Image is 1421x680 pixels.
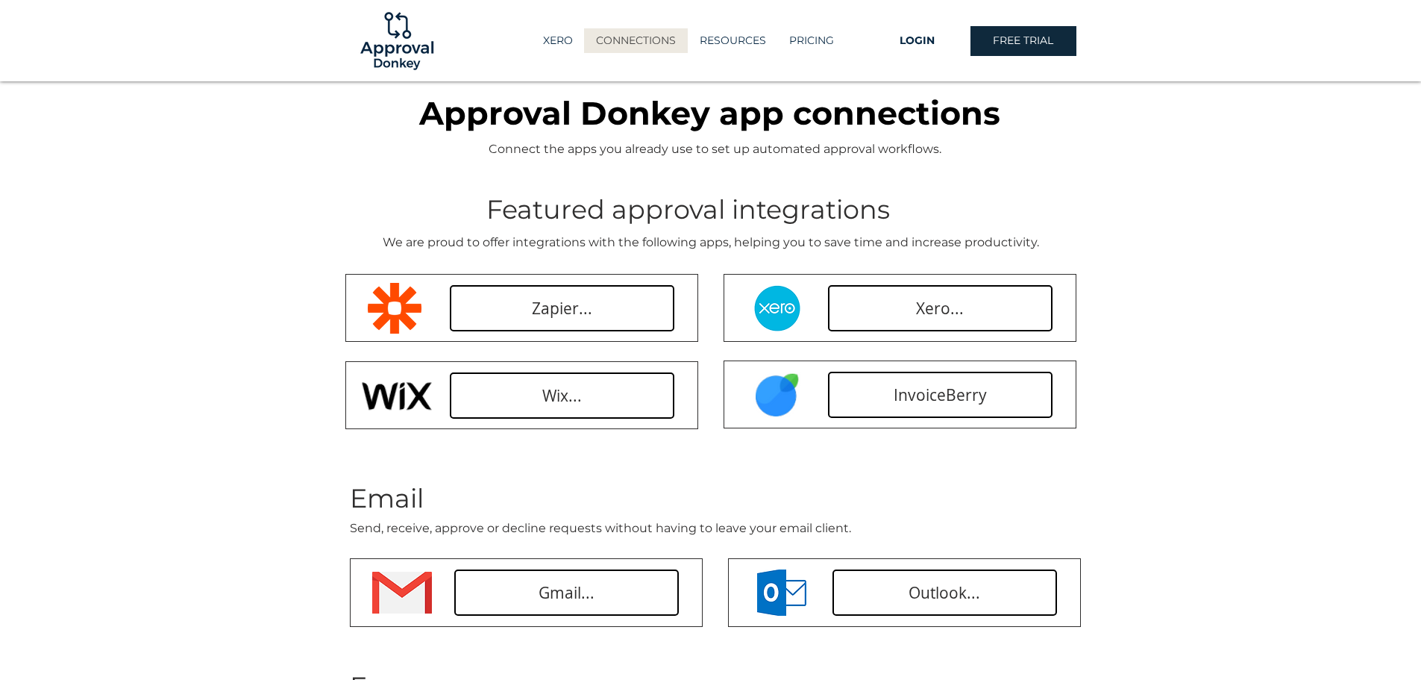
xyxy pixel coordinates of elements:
a: Outlook... [832,570,1057,616]
span: Approval Donkey app connections [419,93,1000,133]
span: InvoiceBerry [894,384,987,406]
a: InvoiceBerry [828,372,1053,418]
span: Send, receive, approve or decline requests without having to leave your email client. [350,521,851,535]
img: Xero Circle.png [753,285,802,331]
span: Zapier... [532,298,592,319]
a: Zapier... [450,285,674,331]
img: InvoiceBerry.PNG [753,372,802,418]
span: Outlook... [909,582,980,604]
a: PRICING [777,28,846,53]
a: Wix... [450,372,674,419]
nav: Site [512,28,865,53]
p: CONNECTIONS [589,28,683,53]
span: Email [350,482,424,514]
p: RESOURCES [692,28,774,53]
a: LOGIN [865,26,970,56]
p: PRICING [782,28,841,53]
a: CONNECTIONS [584,28,688,53]
span: LOGIN [900,34,935,49]
a: Xero... [828,285,1053,331]
div: RESOURCES [688,28,777,53]
span: Wix... [542,385,582,407]
span: Featured approval integrations [486,193,890,225]
img: zapier-logomark.png [368,283,421,334]
img: Outlook.png [757,570,806,616]
span: Connect the apps you already use to set up automated approval workflows. [489,142,941,156]
a: FREE TRIAL [970,26,1076,56]
img: Logo-01.png [357,1,437,81]
a: XERO [531,28,584,53]
span: FREE TRIAL [993,34,1053,49]
img: Gmail.png [372,572,432,614]
span: We are proud to offer integrations with the following apps, helping you to save time and increase... [383,235,1039,249]
p: XERO [536,28,580,53]
a: Gmail... [454,570,679,616]
img: Wix Logo.PNG [354,372,434,418]
span: Gmail... [539,582,595,604]
span: Xero... [916,298,964,319]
